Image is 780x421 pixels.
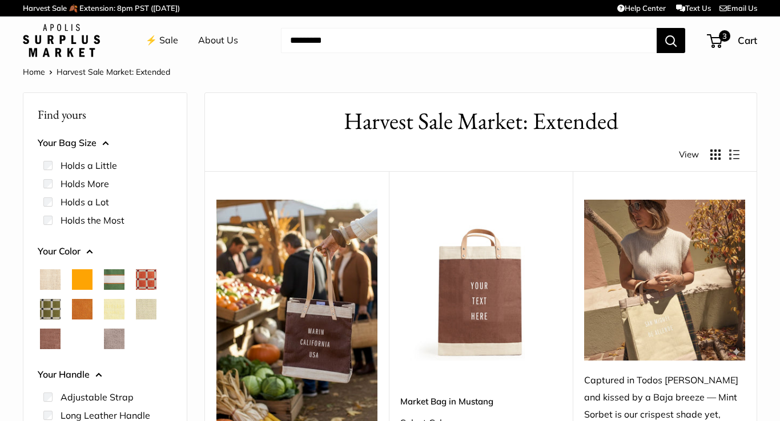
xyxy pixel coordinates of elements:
[61,195,109,209] label: Holds a Lot
[61,159,117,172] label: Holds a Little
[617,3,666,13] a: Help Center
[719,30,730,42] span: 3
[38,243,172,260] button: Your Color
[222,104,739,138] h1: Harvest Sale Market: Extended
[38,103,172,126] p: Find yours
[104,329,124,349] button: Taupe
[136,299,156,319] button: Mint Sorbet
[23,24,100,57] img: Apolis: Surplus Market
[719,3,757,13] a: Email Us
[40,299,61,319] button: Chenille Window Sage
[61,390,134,404] label: Adjustable Strap
[104,299,124,319] button: Daisy
[738,34,757,46] span: Cart
[198,32,238,49] a: About Us
[676,3,711,13] a: Text Us
[40,269,61,290] button: Natural
[72,329,93,349] button: Palm Leaf
[23,64,170,79] nav: Breadcrumb
[710,149,721,160] button: Display products as grid
[136,269,156,290] button: Chenille Window Brick
[400,395,561,408] a: Market Bag in Mustang
[281,28,657,53] input: Search...
[679,147,699,163] span: View
[708,31,757,50] a: 3 Cart
[72,299,93,319] button: Cognac
[146,32,178,49] a: ⚡️ Sale
[104,269,124,290] button: Court Green
[729,149,739,160] button: Display products as list
[23,67,45,77] a: Home
[38,135,172,152] button: Your Bag Size
[400,200,561,361] img: Market Bag in Mustang
[61,213,124,227] label: Holds the Most
[584,200,745,361] img: Captured in Todos Santos and kissed by a Baja breeze — Mint Sorbet is our crispest shade yet, mad...
[657,28,685,53] button: Search
[400,200,561,361] a: Market Bag in MustangMarket Bag in Mustang
[40,329,61,349] button: Mustang
[38,366,172,383] button: Your Handle
[61,177,109,191] label: Holds More
[57,67,170,77] span: Harvest Sale Market: Extended
[72,269,93,290] button: Orange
